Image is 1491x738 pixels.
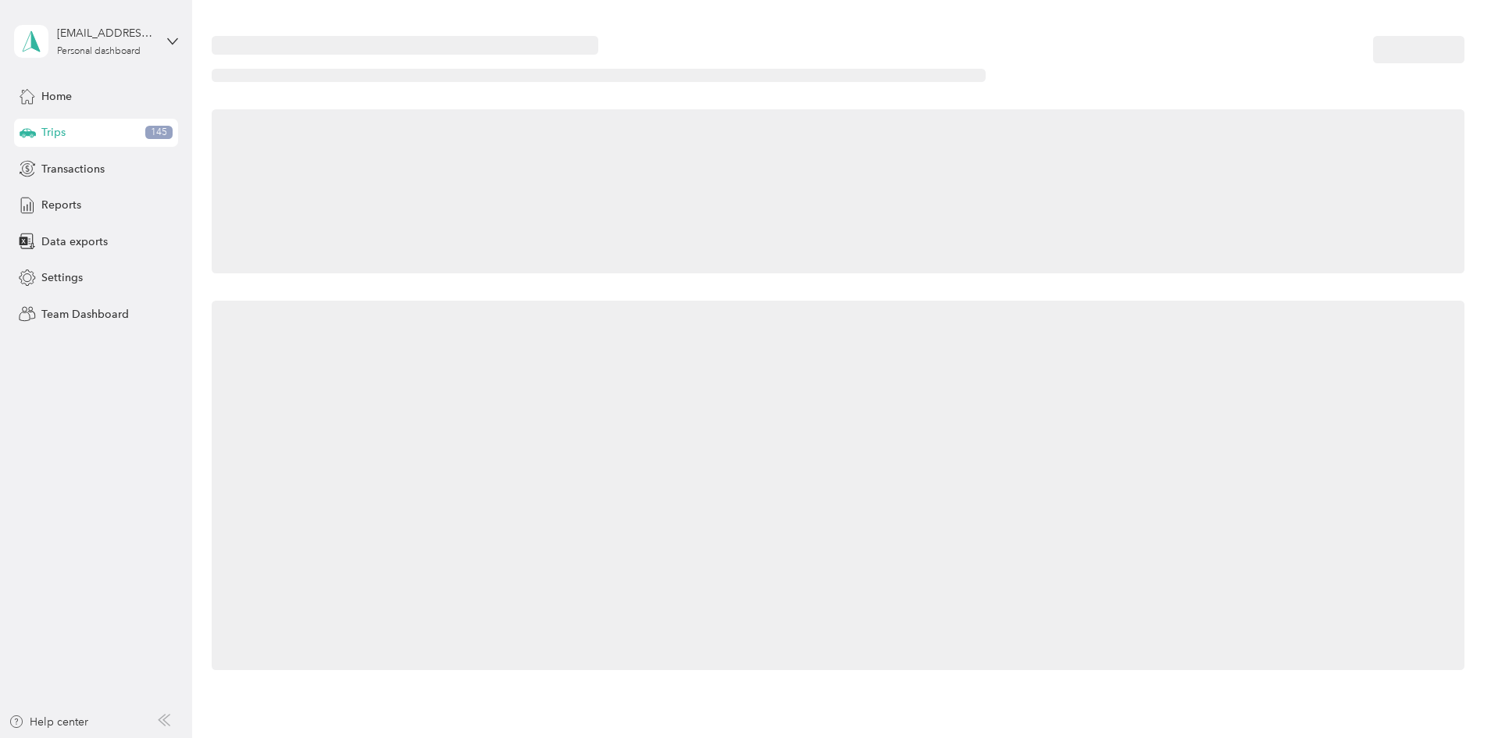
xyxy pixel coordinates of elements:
[41,124,66,141] span: Trips
[41,197,81,213] span: Reports
[1404,651,1491,738] iframe: Everlance-gr Chat Button Frame
[41,161,105,177] span: Transactions
[57,47,141,56] div: Personal dashboard
[57,25,155,41] div: [EMAIL_ADDRESS][DOMAIN_NAME]
[41,306,129,323] span: Team Dashboard
[41,88,72,105] span: Home
[145,126,173,140] span: 145
[9,714,88,730] button: Help center
[41,234,108,250] span: Data exports
[41,269,83,286] span: Settings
